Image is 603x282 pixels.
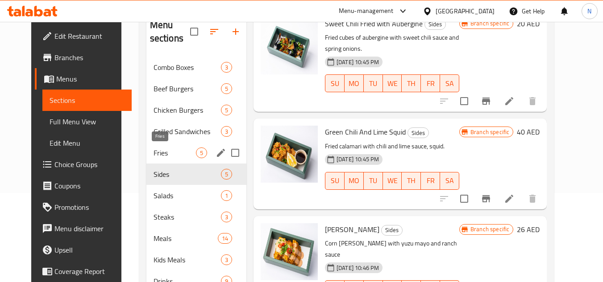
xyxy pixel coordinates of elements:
button: TU [364,74,383,92]
span: 14 [218,234,232,243]
a: Menu disclaimer [35,218,132,239]
span: Select to update [455,189,474,208]
a: Coverage Report [35,261,132,282]
button: Branch-specific-item [475,90,497,112]
span: Sides [154,169,221,180]
a: Coupons [35,175,132,196]
span: Promotions [54,202,125,213]
span: Branches [54,52,125,63]
a: Full Menu View [42,111,132,132]
img: Sweet Chili Fried with Aubergine [261,17,318,74]
button: delete [522,90,543,112]
div: Grilled Sandwiches3 [146,121,246,142]
span: [DATE] 10:45 PM [333,58,383,66]
a: Branches [35,47,132,68]
span: SU [329,174,341,187]
span: Branch specific [467,19,513,28]
span: TU [367,77,379,90]
h6: 20 AED [517,17,540,30]
a: Choice Groups [35,154,132,175]
div: [GEOGRAPHIC_DATA] [436,6,495,16]
span: 5 [196,149,207,157]
img: Green Chili And Lime Squid [261,126,318,183]
h6: 26 AED [517,223,540,236]
a: Edit Restaurant [35,25,132,47]
button: SA [440,74,459,92]
button: WE [383,172,402,190]
button: MO [345,74,364,92]
a: Edit Menu [42,132,132,154]
p: Fried calamari with chili and lime sauce, squid. [325,141,459,152]
span: Upsell [54,245,125,255]
span: Sides [425,19,445,29]
span: 1 [221,192,232,200]
div: items [221,254,232,265]
div: Sides5 [146,163,246,185]
div: Menu-management [339,6,394,16]
span: TH [405,174,417,187]
span: WE [387,174,399,187]
span: Edit Menu [50,138,125,148]
span: Beef Burgers [154,83,221,94]
span: 5 [221,85,232,93]
div: items [221,212,232,222]
span: SA [444,77,456,90]
span: 3 [221,256,232,264]
span: Select to update [455,92,474,110]
span: 3 [221,63,232,72]
span: Kids Meals [154,254,221,265]
button: edit [214,146,228,159]
img: Corn Cobbs [261,223,318,280]
span: Combo Boxes [154,62,221,73]
span: Sides [382,225,402,235]
span: 3 [221,213,232,221]
div: Combo Boxes3 [146,57,246,78]
span: Coverage Report [54,266,125,277]
button: SU [325,74,345,92]
span: Sections [50,95,125,106]
a: Menus [35,68,132,90]
button: SU [325,172,345,190]
span: Menu disclaimer [54,223,125,234]
h2: Menu sections [150,18,190,45]
span: Full Menu View [50,116,125,127]
span: [PERSON_NAME] [325,223,379,236]
span: MO [348,77,360,90]
span: Grilled Sandwiches [154,126,221,137]
button: FR [421,172,440,190]
span: N [587,6,591,16]
a: Sections [42,90,132,111]
button: TH [402,74,421,92]
a: Upsell [35,239,132,261]
p: Fried cubes of aubergine with sweet chili sauce and spring onions. [325,32,459,54]
div: Meals14 [146,228,246,249]
a: Edit menu item [504,193,515,204]
div: Steaks3 [146,206,246,228]
button: MO [345,172,364,190]
button: FR [421,74,440,92]
button: delete [522,188,543,209]
button: Branch-specific-item [475,188,497,209]
span: TH [405,77,417,90]
h6: 40 AED [517,126,540,138]
span: TU [367,174,379,187]
button: WE [383,74,402,92]
span: [DATE] 10:46 PM [333,264,383,272]
p: Corn [PERSON_NAME] with yuzu mayo and ranch sauce [325,238,459,260]
div: Sides [408,127,429,138]
span: WE [387,77,399,90]
a: Promotions [35,196,132,218]
div: Salads1 [146,185,246,206]
div: Kids Meals3 [146,249,246,270]
a: Edit menu item [504,96,515,106]
span: [DATE] 10:45 PM [333,155,383,163]
span: Chicken Burgers [154,105,221,115]
button: SA [440,172,459,190]
span: Salads [154,190,221,201]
